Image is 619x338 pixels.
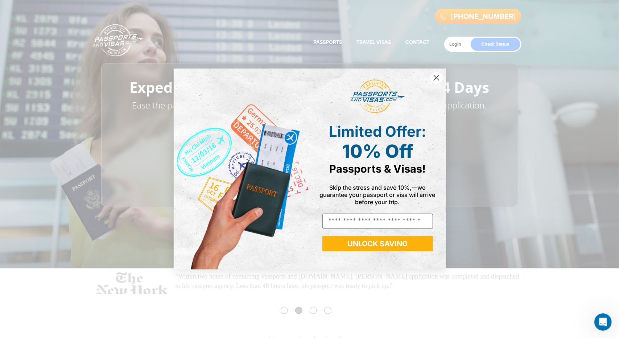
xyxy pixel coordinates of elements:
[322,236,433,251] button: UNLOCK SAVING
[329,162,426,175] span: Passports & Visas!
[594,313,612,331] iframe: Intercom live chat
[350,79,405,114] img: passports and visas
[329,123,426,140] span: Limited Offer:
[430,71,443,84] button: Close dialog
[320,184,436,206] span: Skip the stress and save 10%,—we guarantee your passport or visa will arrive before your trip.
[174,69,310,269] img: de9cda0d-0715-46ca-9a25-073762a91ba7.png
[342,140,413,162] span: 10% Off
